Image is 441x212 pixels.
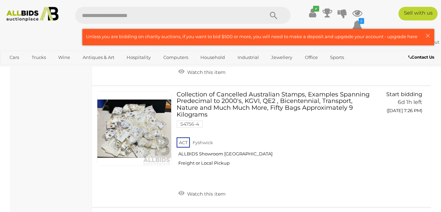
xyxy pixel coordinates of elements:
a: Sports [326,52,348,63]
a: [GEOGRAPHIC_DATA] [5,63,62,74]
a: 2 [352,19,362,31]
a: Hospitality [122,52,155,63]
span: Start bidding [386,91,422,97]
button: Search [257,7,291,24]
a: Watch this item [177,188,227,198]
a: Antiques & Art [78,52,119,63]
a: Trucks [27,52,50,63]
a: Collection of Cancelled Australian Stamps, Examples Spanning Predecimal to 2000's, KGVI, QE2 , Bi... [182,91,369,171]
a: Contact Us [408,54,436,61]
a: ✔ [307,7,317,19]
a: Industrial [233,52,263,63]
img: Allbids.com.au [3,7,62,21]
a: Office [300,52,322,63]
span: × [425,29,431,42]
span: Watch this item [185,191,226,197]
b: Contact Us [408,55,434,60]
a: Wine [54,52,75,63]
i: ✔ [313,6,319,12]
i: 2 [359,18,364,24]
a: Start bidding 6d 1h left ([DATE] 7:26 PM) [379,91,424,117]
a: Cars [5,52,23,63]
a: Sell with us [398,7,438,20]
a: Jewellery [267,52,297,63]
a: Watch this item [177,66,227,77]
a: Household [196,52,229,63]
span: Watch this item [185,69,226,75]
a: Computers [159,52,193,63]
